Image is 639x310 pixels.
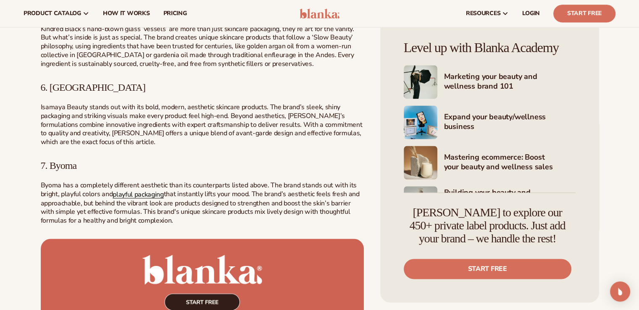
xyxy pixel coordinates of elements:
[24,10,81,17] span: product catalog
[404,259,571,279] a: Start free
[553,5,615,22] a: Start Free
[404,65,576,99] a: Shopify Image 2 Marketing your beauty and wellness brand 101
[41,102,363,147] span: Isamaya Beauty stands out with its bold, modern, aesthetic skincare products. The brand’s sleek, ...
[163,10,187,17] span: pricing
[113,190,164,199] a: playful packaging
[103,10,150,17] span: How It Works
[404,186,437,220] img: Shopify Image 5
[404,105,437,139] img: Shopify Image 3
[444,112,576,133] h4: Expand your beauty/wellness business
[300,8,339,18] img: logo
[444,152,576,173] h4: Mastering ecommerce: Boost your beauty and wellness sales
[41,181,357,199] span: Byoma has a completely different aesthetic than its counterparts listed above. The brand stands o...
[404,40,576,55] h4: Level up with Blanka Academy
[522,10,540,17] span: LOGIN
[404,65,437,99] img: Shopify Image 2
[444,72,576,92] h4: Marketing your beauty and wellness brand 101
[404,146,576,179] a: Shopify Image 4 Mastering ecommerce: Boost your beauty and wellness sales
[404,186,576,220] a: Shopify Image 5 Building your beauty and wellness brand with [PERSON_NAME]
[404,146,437,179] img: Shopify Image 4
[404,206,571,245] h4: [PERSON_NAME] to explore our 450+ private label products. Just add your brand – we handle the rest!
[610,281,630,302] div: Open Intercom Messenger
[466,10,500,17] span: resources
[41,189,360,225] span: that instantly lifts your mood. The brand’s aesthetic feels fresh and approachable, but behind th...
[41,160,77,171] span: 7. Byoma
[404,105,576,139] a: Shopify Image 3 Expand your beauty/wellness business
[41,82,146,93] span: 6. [GEOGRAPHIC_DATA]
[444,188,576,218] h4: Building your beauty and wellness brand with [PERSON_NAME]
[41,24,354,68] span: Kindred Black’s hand-blown glass ‘vessels’ are more than just skincare packaging, they’re art for...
